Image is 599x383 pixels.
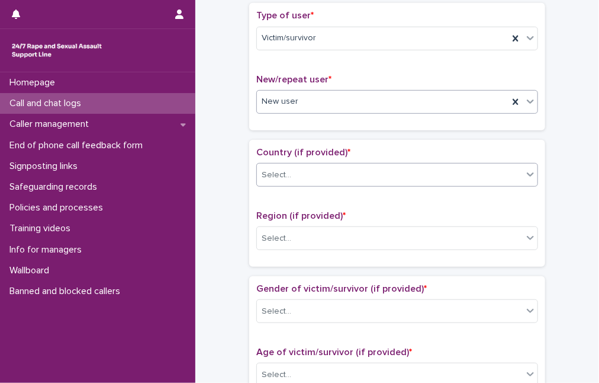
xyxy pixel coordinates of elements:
span: Victim/survivor [262,32,316,44]
img: rhQMoQhaT3yELyF149Cw [9,39,104,62]
div: Select... [262,305,291,318]
p: Policies and processes [5,202,112,213]
span: Country (if provided) [256,148,350,157]
p: Safeguarding records [5,181,107,193]
p: Homepage [5,77,65,88]
span: New user [262,95,298,108]
p: End of phone call feedback form [5,140,152,151]
div: Select... [262,232,291,245]
p: Banned and blocked callers [5,286,130,297]
p: Signposting links [5,161,87,172]
div: Select... [262,169,291,181]
span: Age of victim/survivor (if provided) [256,347,412,357]
span: Type of user [256,11,314,20]
p: Training videos [5,223,80,234]
span: Region (if provided) [256,211,346,221]
div: Select... [262,369,291,381]
p: Call and chat logs [5,98,91,109]
p: Caller management [5,119,98,130]
span: Gender of victim/survivor (if provided) [256,284,427,293]
p: Wallboard [5,265,59,276]
p: Info for managers [5,244,91,256]
span: New/repeat user [256,75,331,84]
